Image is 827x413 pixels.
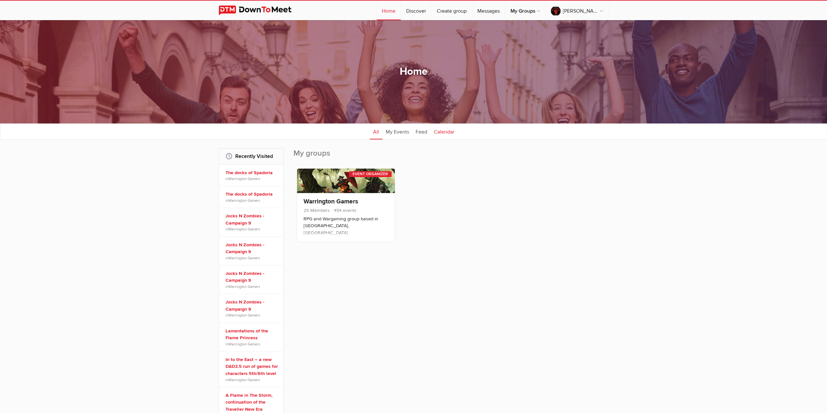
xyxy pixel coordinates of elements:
[226,299,279,313] a: Jocks N Zombies - Campaign 9
[412,123,431,139] a: Feed
[228,176,260,181] a: Warrington Gamers
[400,65,428,79] h1: Home
[219,6,302,15] img: DownToMeet
[228,378,260,382] a: Warrington Gamers
[226,176,279,181] span: in
[349,171,392,177] div: Event Organizer
[370,123,382,139] a: All
[293,148,609,165] h2: My groups
[304,215,388,237] p: RPG and Wargaming group based in [GEOGRAPHIC_DATA], [GEOGRAPHIC_DATA]
[228,227,260,231] a: Warrington Gamers
[226,255,279,261] span: in
[546,1,608,20] a: [PERSON_NAME] is to blame.
[228,256,260,260] a: Warrington Gamers
[331,208,356,213] span: 454 events
[226,169,279,176] a: The docks of Spadoria
[226,226,279,232] span: in
[226,270,279,284] a: Jocks N Zombies - Campaign 9
[226,356,279,377] a: In to the East – a new D&D3.5 run of games for characters 5th/6th level
[226,198,279,203] span: in
[226,313,279,318] span: in
[432,1,472,20] a: Create group
[226,241,279,255] a: Jocks N Zombies - Campaign 9
[226,284,279,289] span: in
[304,198,358,205] a: Warrington Gamers
[226,328,279,342] a: Lamentations of the Flame Princess
[226,342,279,347] span: in
[226,377,279,382] span: in
[505,1,545,20] a: My Groups
[304,208,330,213] span: 29 Members
[228,313,260,317] a: Warrington Gamers
[382,123,412,139] a: My Events
[377,1,401,20] a: Home
[226,191,279,198] a: The docks of Spadoria
[226,213,279,226] a: Jocks N Zombies - Campaign 9
[228,198,260,203] a: Warrington Gamers
[228,342,260,346] a: Warrington Gamers
[431,123,458,139] a: Calendar
[228,284,260,289] a: Warrington Gamers
[226,148,277,164] h2: Recently Visited
[401,1,431,20] a: Discover
[472,1,505,20] a: Messages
